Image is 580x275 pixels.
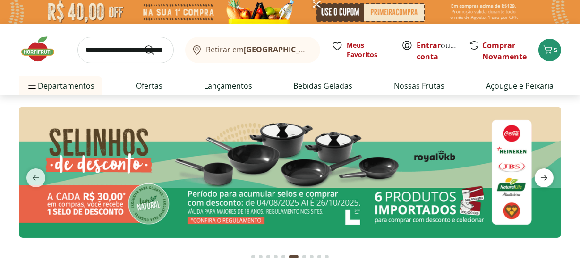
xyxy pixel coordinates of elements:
button: Go to page 3 from fs-carousel [264,245,272,268]
button: Carrinho [538,39,561,61]
button: Go to page 1 from fs-carousel [249,245,257,268]
span: 5 [554,45,557,54]
a: Nossas Frutas [394,80,444,92]
button: Current page from fs-carousel [287,245,300,268]
a: Meus Favoritos [332,41,390,59]
button: next [527,168,561,187]
a: Entrar [417,40,441,50]
a: Lançamentos [204,80,252,92]
button: Go to page 9 from fs-carousel [316,245,323,268]
button: Submit Search [144,44,166,56]
span: Departamentos [26,75,94,97]
a: Açougue e Peixaria [486,80,554,92]
a: Ofertas [136,80,162,92]
img: selinhos [19,107,561,238]
button: Go to page 2 from fs-carousel [257,245,264,268]
input: search [77,37,174,63]
button: Go to page 4 from fs-carousel [272,245,280,268]
button: Go to page 8 from fs-carousel [308,245,316,268]
span: ou [417,40,459,62]
button: Go to page 7 from fs-carousel [300,245,308,268]
button: previous [19,168,53,187]
a: Comprar Novamente [482,40,527,62]
a: Criar conta [417,40,469,62]
button: Go to page 5 from fs-carousel [280,245,287,268]
span: Retirar em [206,45,311,54]
img: Hortifruti [19,35,66,63]
button: Go to page 10 from fs-carousel [323,245,331,268]
button: Retirar em[GEOGRAPHIC_DATA]/[GEOGRAPHIC_DATA] [185,37,320,63]
b: [GEOGRAPHIC_DATA]/[GEOGRAPHIC_DATA] [244,44,403,55]
span: Meus Favoritos [347,41,390,59]
a: Bebidas Geladas [293,80,352,92]
button: Menu [26,75,38,97]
